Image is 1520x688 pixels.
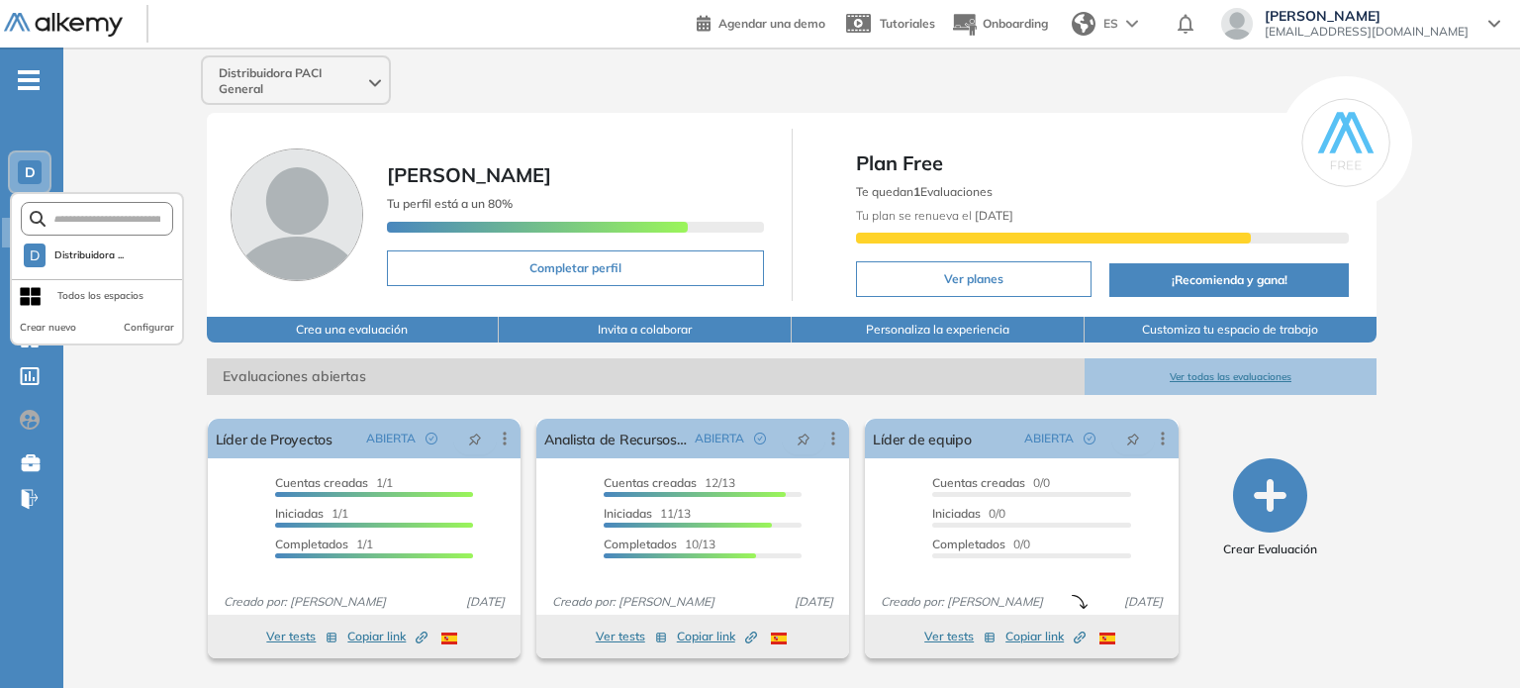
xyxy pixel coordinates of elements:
span: Copiar link [677,628,757,645]
button: Ver planes [856,261,1092,297]
span: check-circle [426,433,437,444]
span: [EMAIL_ADDRESS][DOMAIN_NAME] [1265,24,1469,40]
img: ESP [1099,633,1115,644]
span: 1/1 [275,475,393,490]
span: D [25,164,36,180]
span: Iniciadas [932,506,981,521]
a: Líder de equipo [873,419,971,458]
span: Plan Free [856,148,1350,178]
button: Customiza tu espacio de trabajo [1085,317,1377,343]
span: Tu plan se renueva el [856,208,1013,223]
button: Copiar link [1005,625,1086,648]
button: Configurar [124,320,174,336]
img: world [1072,12,1095,36]
span: Cuentas creadas [604,475,697,490]
span: Agendar una demo [718,16,825,31]
button: Completar perfil [387,250,764,286]
button: Crear nuevo [20,320,76,336]
span: Copiar link [347,628,427,645]
button: Copiar link [347,625,427,648]
span: 0/0 [932,506,1005,521]
button: Ver tests [924,625,996,648]
b: 1 [913,184,920,199]
span: pushpin [797,431,810,446]
span: Onboarding [983,16,1048,31]
span: ABIERTA [695,430,744,447]
img: ESP [771,633,787,644]
img: Foto de perfil [231,148,363,281]
span: check-circle [754,433,766,444]
span: pushpin [1126,431,1140,446]
span: Crear Evaluación [1223,541,1317,558]
span: Iniciadas [604,506,652,521]
span: Completados [275,537,348,551]
span: Completados [932,537,1005,551]
span: Cuentas creadas [275,475,368,490]
img: arrow [1126,20,1138,28]
button: Crea una evaluación [207,317,500,343]
span: [DATE] [787,593,841,611]
span: ABIERTA [1024,430,1074,447]
span: 12/13 [604,475,735,490]
i: - [18,78,40,82]
span: Creado por: [PERSON_NAME] [544,593,722,611]
span: Distribuidora ... [53,247,125,263]
button: pushpin [453,423,497,454]
button: Crear Evaluación [1223,458,1317,558]
span: ABIERTA [366,430,416,447]
button: Copiar link [677,625,757,648]
span: Evaluaciones abiertas [207,358,1085,395]
span: Iniciadas [275,506,324,521]
b: [DATE] [972,208,1013,223]
span: 10/13 [604,537,715,551]
div: Todos los espacios [57,288,143,304]
span: 1/1 [275,537,373,551]
span: [DATE] [1116,593,1171,611]
span: [PERSON_NAME] [387,162,551,187]
span: 0/0 [932,475,1050,490]
button: Ver tests [266,625,337,648]
span: Distribuidora PACI General [219,65,365,97]
button: Invita a colaborar [499,317,792,343]
a: Líder de Proyectos [216,419,332,458]
span: 11/13 [604,506,691,521]
img: Logo [4,13,123,38]
a: Analista de Recursos Humanos [544,419,687,458]
span: Copiar link [1005,628,1086,645]
button: Ver tests [596,625,667,648]
button: Personaliza la experiencia [792,317,1085,343]
span: ES [1103,15,1118,33]
span: 1/1 [275,506,348,521]
button: Ver todas las evaluaciones [1085,358,1377,395]
span: check-circle [1084,433,1095,444]
button: pushpin [1111,423,1155,454]
span: Tu perfil está a un 80% [387,196,513,211]
span: 0/0 [932,537,1030,551]
span: [PERSON_NAME] [1265,8,1469,24]
button: pushpin [782,423,825,454]
span: Creado por: [PERSON_NAME] [216,593,394,611]
a: Agendar una demo [697,10,825,34]
span: Creado por: [PERSON_NAME] [873,593,1051,611]
button: Onboarding [951,3,1048,46]
span: Cuentas creadas [932,475,1025,490]
button: ¡Recomienda y gana! [1109,263,1349,297]
span: Tutoriales [880,16,935,31]
img: ESP [441,633,457,644]
span: Completados [604,537,677,551]
span: [DATE] [458,593,513,611]
span: Te quedan Evaluaciones [856,184,993,199]
span: D [30,247,40,263]
span: pushpin [468,431,482,446]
